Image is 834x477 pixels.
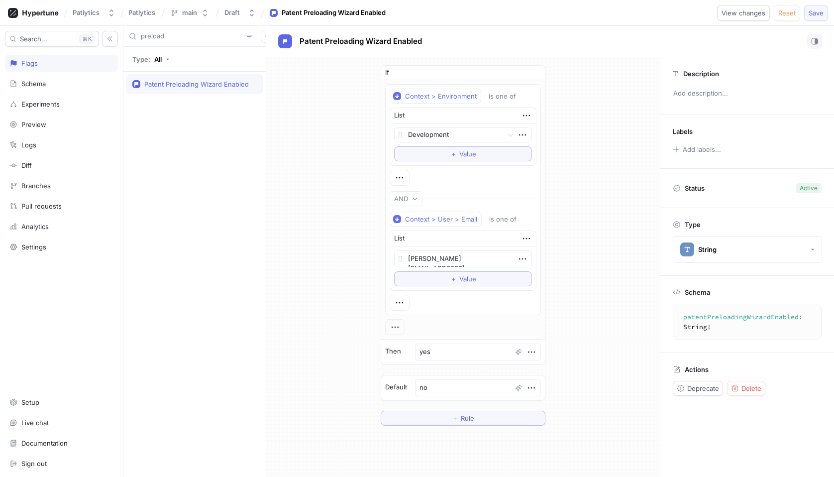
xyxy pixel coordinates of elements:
[459,276,476,282] span: Value
[394,195,408,203] div: AND
[21,182,51,190] div: Branches
[450,151,457,157] span: ＋
[21,223,49,231] div: Analytics
[21,100,60,108] div: Experiments
[685,181,705,195] p: Status
[154,55,162,63] div: All
[461,415,474,421] span: Rule
[405,215,477,224] div: Context > User > Email
[717,5,770,21] button: View changes
[21,202,62,210] div: Pull requests
[220,4,260,21] button: Draft
[21,419,49,427] div: Live chat
[21,141,36,149] div: Logs
[390,212,482,227] button: Context > User > Email
[685,221,701,229] p: Type
[385,382,407,392] p: Default
[5,31,99,47] button: Search...K
[394,250,532,267] textarea: [PERSON_NAME][EMAIL_ADDRESS][DOMAIN_NAME]
[21,398,39,406] div: Setup
[489,92,516,101] div: is one of
[21,460,47,468] div: Sign out
[73,8,100,17] div: Patlytics
[166,4,213,21] button: main
[804,5,828,21] button: Save
[485,212,531,227] button: is one of
[778,10,796,16] span: Reset
[683,70,719,78] p: Description
[484,89,530,104] button: is one of
[282,8,386,18] div: Patent Preloading Wizard Enabled
[390,191,422,206] button: AND
[698,245,717,254] div: String
[129,50,173,68] button: Type: All
[673,127,693,135] p: Labels
[21,80,46,88] div: Schema
[450,276,457,282] span: ＋
[489,215,517,224] div: is one of
[5,435,118,452] a: Documentation
[394,111,405,120] div: List
[385,68,389,78] p: If
[394,271,532,286] button: ＋Value
[727,381,765,396] button: Delete
[300,37,422,45] span: Patent Preloading Wizard Enabled
[69,4,119,21] button: Patlytics
[21,439,68,447] div: Documentation
[21,161,32,169] div: Diff
[128,9,155,16] span: Patlytics
[669,85,826,102] p: Add description...
[687,385,719,391] span: Deprecate
[144,80,249,88] div: Patent Preloading Wizard Enabled
[21,243,46,251] div: Settings
[385,347,401,357] p: Then
[381,411,545,426] button: ＋Rule
[21,59,38,67] div: Flags
[673,381,723,396] button: Deprecate
[21,120,46,128] div: Preview
[394,146,532,161] button: ＋Value
[673,236,822,263] button: String
[722,10,765,16] span: View changes
[452,415,458,421] span: ＋
[141,31,242,41] input: Search...
[809,10,824,16] span: Save
[79,34,95,44] div: K
[800,184,818,193] div: Active
[685,365,709,373] p: Actions
[20,36,47,42] span: Search...
[394,234,405,243] div: List
[459,151,476,157] span: Value
[685,288,710,296] p: Schema
[224,8,240,17] div: Draft
[182,8,197,17] div: main
[390,89,481,104] button: Context > Environment
[774,5,800,21] button: Reset
[415,379,541,396] textarea: no
[669,143,724,156] button: Add labels...
[415,344,541,360] textarea: yes
[741,385,761,391] span: Delete
[405,92,477,101] div: Context > Environment
[132,55,150,63] p: Type:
